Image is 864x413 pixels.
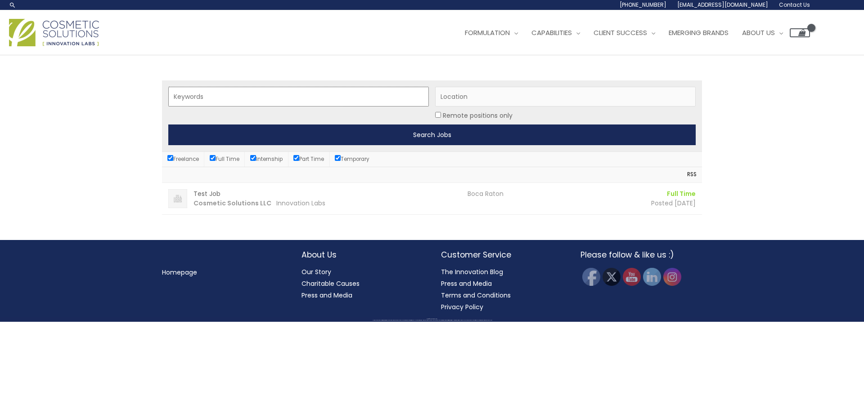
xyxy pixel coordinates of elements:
a: Charitable Causes [301,279,360,288]
a: Privacy Policy [441,302,483,311]
input: Search Jobs [168,124,696,145]
span: Contact Us [779,1,810,9]
div: All material on this Website, including design, text, images, logos and sounds, are owned by Cosm... [16,320,848,321]
a: The Innovation Blog [441,267,503,276]
time: Posted [DATE] [651,199,696,208]
a: Formulation [458,19,525,46]
img: Facebook [582,268,600,286]
label: Temporary [335,155,369,163]
input: Keywords [168,87,429,107]
input: Location [435,112,441,118]
input: Location [435,87,696,107]
input: Freelance [167,155,173,161]
label: Remote positions only [443,110,513,121]
img: Cosmetic Solutions Logo [9,19,99,46]
li: Full Time [598,189,696,199]
a: Search icon link [9,1,16,9]
span: Capabilities [531,28,572,37]
label: Freelance [167,155,199,163]
a: Test Job Cosmetic Solutions LLC Innovation Labs Boca Raton Full Time Posted [DATE] [162,183,702,214]
a: Terms and Conditions [441,291,511,300]
span: Client Success [594,28,647,37]
a: Emerging Brands [662,19,735,46]
div: Boca Raton [461,189,592,199]
label: Part Time [293,155,324,163]
div: Copyright © 2025 [16,319,848,320]
nav: Customer Service [441,266,562,313]
a: Homepage [162,268,197,277]
span: [PHONE_NUMBER] [620,1,666,9]
h2: Please follow & like us :) [580,249,702,261]
a: RSS [683,170,697,180]
span: Emerging Brands [669,28,729,37]
strong: Cosmetic Solutions LLC [193,199,271,208]
a: About Us [735,19,790,46]
a: Capabilities [525,19,587,46]
input: Temporary [335,155,341,161]
a: Client Success [587,19,662,46]
h2: Customer Service [441,249,562,261]
a: View Shopping Cart, empty [790,28,810,37]
input: Full Time [210,155,216,161]
label: Full Time [210,155,239,163]
h3: Test Job [193,189,461,199]
a: Press and Media [301,291,352,300]
input: Internship [250,155,256,161]
img: Cosmetic Solutions LLC [168,189,187,208]
a: Press and Media [441,279,492,288]
span: Innovation Labs [276,199,325,208]
nav: About Us [301,266,423,301]
nav: Menu [162,266,283,278]
a: Our Story [301,267,331,276]
input: Part Time [293,155,299,161]
label: Internship [250,155,283,163]
span: About Us [742,28,775,37]
h2: About Us [301,249,423,261]
img: Twitter [603,268,621,286]
span: Formulation [465,28,510,37]
nav: Site Navigation [451,19,810,46]
span: [EMAIL_ADDRESS][DOMAIN_NAME] [677,1,768,9]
